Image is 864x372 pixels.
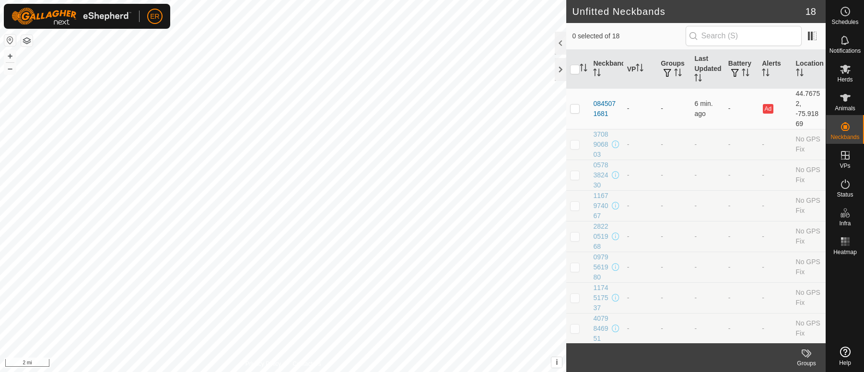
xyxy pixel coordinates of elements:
[792,282,826,313] td: No GPS Fix
[792,313,826,344] td: No GPS Fix
[758,50,792,89] th: Alerts
[593,99,619,119] div: 0845071681
[593,70,601,78] p-sorticon: Activate to sort
[657,252,690,282] td: -
[657,190,690,221] td: -
[686,26,802,46] input: Search (S)
[758,221,792,252] td: -
[694,294,697,302] span: -
[837,77,852,82] span: Herds
[627,202,630,209] app-display-virtual-paddock-transition: -
[593,160,609,190] div: 0578382430
[636,65,643,73] p-sorticon: Activate to sort
[593,283,609,313] div: 1174517537
[840,163,850,169] span: VPs
[245,360,281,368] a: Privacy Policy
[150,12,159,22] span: ER
[835,105,855,111] span: Animals
[627,263,630,271] app-display-virtual-paddock-transition: -
[724,88,758,129] td: -
[21,35,33,46] button: Map Layers
[627,325,630,332] app-display-virtual-paddock-transition: -
[806,4,816,19] span: 18
[556,358,558,366] span: i
[829,48,861,54] span: Notifications
[833,249,857,255] span: Heatmap
[623,50,657,89] th: VP
[572,31,685,41] span: 0 selected of 18
[839,221,851,226] span: Infra
[763,104,773,114] button: Ad
[694,232,697,240] span: -
[787,359,826,368] div: Groups
[724,160,758,190] td: -
[792,252,826,282] td: No GPS Fix
[742,70,749,78] p-sorticon: Activate to sort
[657,160,690,190] td: -
[627,171,630,179] app-display-virtual-paddock-transition: -
[758,252,792,282] td: -
[724,221,758,252] td: -
[694,202,697,209] span: -
[724,50,758,89] th: Battery
[724,252,758,282] td: -
[4,63,16,74] button: –
[758,313,792,344] td: -
[572,6,805,17] h2: Unfitted Neckbands
[292,360,321,368] a: Contact Us
[796,70,804,78] p-sorticon: Activate to sort
[593,252,609,282] div: 0979561980
[792,129,826,160] td: No GPS Fix
[627,232,630,240] app-display-virtual-paddock-transition: -
[694,140,697,148] span: -
[593,129,609,160] div: 3708906803
[4,35,16,46] button: Reset Map
[694,171,697,179] span: -
[762,70,770,78] p-sorticon: Activate to sort
[826,343,864,370] a: Help
[694,263,697,271] span: -
[724,129,758,160] td: -
[758,160,792,190] td: -
[694,100,712,117] span: Aug 20, 2025, 6:50 AM
[792,221,826,252] td: No GPS Fix
[589,50,623,89] th: Neckband
[551,357,562,368] button: i
[593,221,609,252] div: 2822051968
[657,129,690,160] td: -
[792,88,826,129] td: 44.76752, -75.91869
[839,360,851,366] span: Help
[657,221,690,252] td: -
[657,50,690,89] th: Groups
[694,75,702,83] p-sorticon: Activate to sort
[657,282,690,313] td: -
[837,192,853,198] span: Status
[694,325,697,332] span: -
[593,314,609,344] div: 4079846951
[657,88,690,129] td: -
[724,313,758,344] td: -
[758,129,792,160] td: -
[792,190,826,221] td: No GPS Fix
[724,282,758,313] td: -
[12,8,131,25] img: Gallagher Logo
[674,70,682,78] p-sorticon: Activate to sort
[657,313,690,344] td: -
[758,282,792,313] td: -
[690,50,724,89] th: Last Updated
[792,50,826,89] th: Location
[758,190,792,221] td: -
[593,191,609,221] div: 1167974067
[627,294,630,302] app-display-virtual-paddock-transition: -
[627,105,630,112] app-display-virtual-paddock-transition: -
[627,140,630,148] app-display-virtual-paddock-transition: -
[830,134,859,140] span: Neckbands
[724,190,758,221] td: -
[4,50,16,62] button: +
[831,19,858,25] span: Schedules
[792,160,826,190] td: No GPS Fix
[580,65,587,73] p-sorticon: Activate to sort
